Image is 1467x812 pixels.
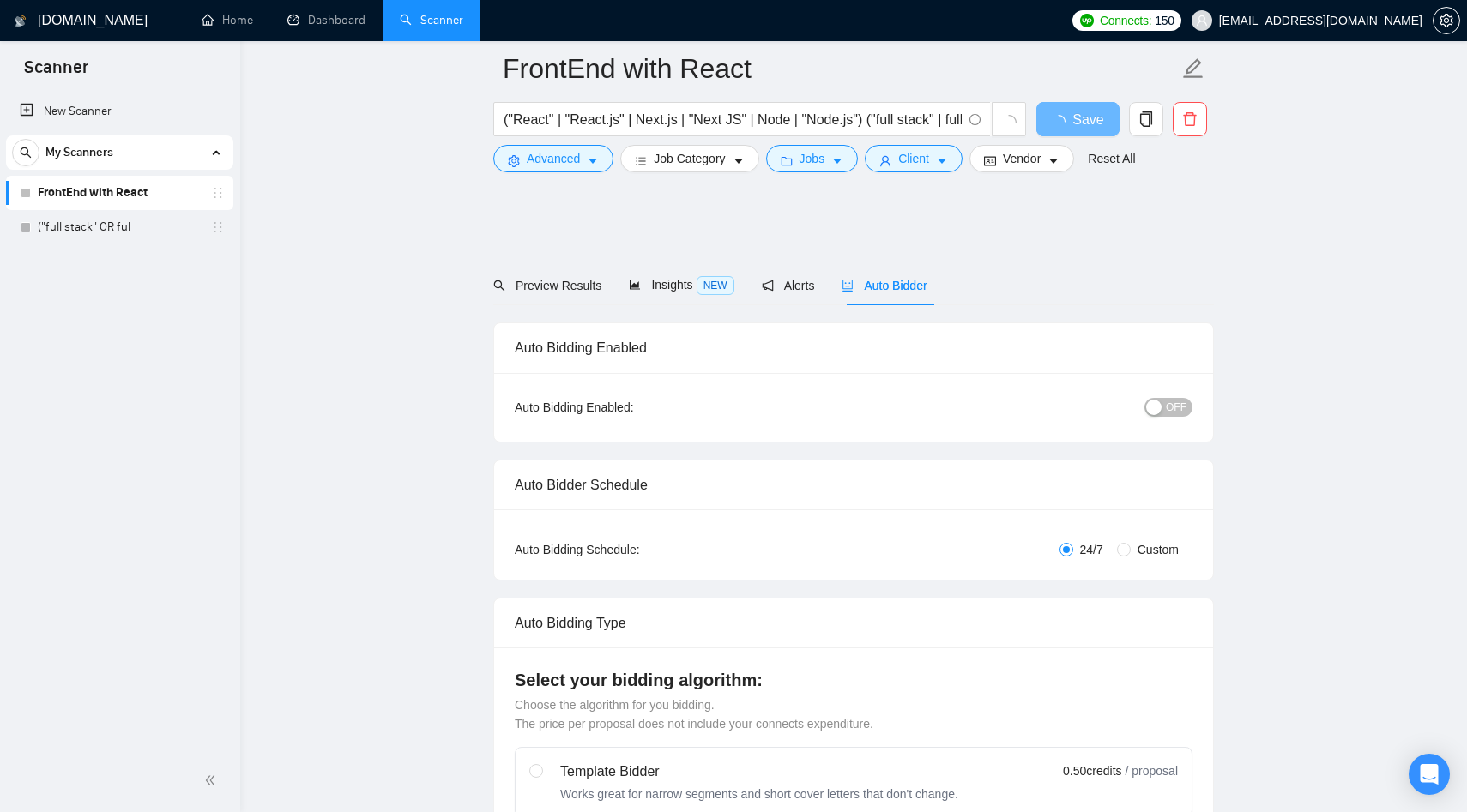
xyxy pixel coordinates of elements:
[1433,14,1460,27] a: setting
[1182,57,1204,80] span: edit
[1126,762,1178,779] span: / proposal
[620,145,758,172] button: barsJob Categorycaret-down
[1073,540,1110,559] span: 24/7
[560,761,958,782] div: Template Bidder
[6,94,233,129] li: New Scanner
[504,109,962,130] input: Search Freelance Jobs...
[1052,115,1072,129] span: loading
[969,145,1074,172] button: idcardVendorcaret-down
[503,47,1179,90] input: Scanner name...
[842,280,854,292] span: robot
[1036,102,1120,136] button: Save
[508,154,520,167] span: setting
[1173,102,1207,136] button: delete
[15,8,27,35] img: logo
[560,785,958,803] div: Works great for narrow segments and short cover letters that don't change.
[629,279,641,291] span: area-chart
[629,278,733,292] span: Insights
[1155,11,1174,30] span: 150
[1174,111,1206,127] span: delete
[45,135,113,170] span: My Scanners
[493,279,601,292] span: Preview Results
[766,145,859,172] button: folderJobscaret-down
[842,279,927,292] span: Auto Bidder
[202,13,253,27] a: homeHome
[1100,11,1151,30] span: Connects:
[1196,15,1208,27] span: user
[1080,14,1094,27] img: upwork-logo.png
[984,154,996,167] span: idcard
[515,398,740,417] div: Auto Bidding Enabled:
[1433,7,1460,34] button: setting
[762,279,815,292] span: Alerts
[1130,111,1162,127] span: copy
[1047,154,1059,167] span: caret-down
[969,114,981,125] span: info-circle
[1063,761,1121,780] span: 0.50 credits
[515,323,1192,372] div: Auto Bidding Enabled
[635,154,647,167] span: bars
[515,460,1192,509] div: Auto Bidder Schedule
[10,55,102,91] span: Scanner
[515,598,1192,647] div: Auto Bidding Type
[587,154,599,167] span: caret-down
[697,276,734,295] span: NEW
[204,772,221,789] span: double-left
[1003,149,1041,168] span: Vendor
[1129,102,1163,136] button: copy
[527,149,580,168] span: Advanced
[1409,754,1450,795] div: Open Intercom Messenger
[515,698,873,731] span: Choose the algorithm for you bidding. The price per proposal does not include your connects expen...
[1166,398,1186,417] span: OFF
[1434,14,1459,27] span: setting
[493,280,505,292] span: search
[654,149,725,168] span: Job Category
[1131,540,1186,559] span: Custom
[936,154,948,167] span: caret-down
[1001,115,1017,130] span: loading
[38,210,201,244] a: ("full stack" OR ful
[1072,109,1103,130] span: Save
[400,13,463,27] a: searchScanner
[879,154,891,167] span: user
[515,668,1192,692] h4: Select your bidding algorithm:
[38,176,201,210] a: FrontEnd with React
[831,154,843,167] span: caret-down
[762,280,774,292] span: notification
[1088,149,1135,168] a: Reset All
[211,186,225,200] span: holder
[211,220,225,234] span: holder
[13,147,39,159] span: search
[733,154,745,167] span: caret-down
[898,149,929,168] span: Client
[781,154,793,167] span: folder
[12,139,39,166] button: search
[515,540,740,559] div: Auto Bidding Schedule:
[287,13,365,27] a: dashboardDashboard
[493,145,613,172] button: settingAdvancedcaret-down
[800,149,825,168] span: Jobs
[6,135,233,244] li: My Scanners
[20,94,220,129] a: New Scanner
[865,145,963,172] button: userClientcaret-down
